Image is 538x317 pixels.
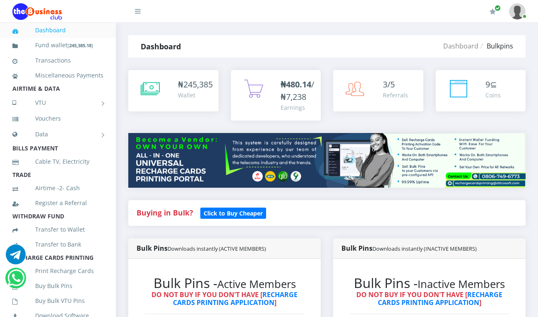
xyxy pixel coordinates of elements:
img: Logo [12,3,62,20]
a: Airtime -2- Cash [12,179,103,198]
a: ₦480.14/₦7,238 Earnings [231,70,321,121]
small: Downloads instantly (ACTIVE MEMBERS) [168,245,266,252]
span: Renew/Upgrade Subscription [495,5,501,11]
img: User [509,3,526,19]
strong: DO NOT BUY IF YOU DON'T HAVE [ ] [356,290,502,307]
a: Data [12,124,103,145]
b: 245,385.18 [69,42,91,48]
div: Referrals [383,91,408,99]
small: Downloads instantly (INACTIVE MEMBERS) [372,245,477,252]
strong: Buying in Bulk? [137,208,193,218]
div: ⊆ [485,78,501,91]
a: 3/5 Referrals [333,70,423,111]
a: ₦245,385 Wallet [128,70,219,111]
span: 9 [485,79,490,90]
div: Coins [485,91,501,99]
img: multitenant_rcp.png [128,133,526,188]
a: RECHARGE CARDS PRINTING APPLICATION [378,290,503,307]
a: Chat for support [6,251,26,264]
a: Vouchers [12,109,103,128]
small: [ ] [67,42,93,48]
span: 3/5 [383,79,395,90]
h2: Bulk Pins - [350,275,509,291]
strong: Bulk Pins [341,244,477,253]
i: Renew/Upgrade Subscription [490,8,496,15]
small: Active Members [217,277,296,291]
div: ₦ [178,78,213,91]
a: Cable TV, Electricity [12,152,103,171]
a: RECHARGE CARDS PRINTING APPLICATION [173,290,298,307]
span: 245,385 [183,79,213,90]
b: ₦480.14 [281,79,311,90]
div: Earnings [281,103,314,112]
strong: Dashboard [141,41,181,51]
a: Transfer to Wallet [12,220,103,239]
h2: Bulk Pins - [145,275,304,291]
div: Wallet [178,91,213,99]
a: Chat for support [7,274,24,288]
a: Dashboard [12,21,103,40]
a: Buy Bulk Pins [12,276,103,295]
a: Register a Referral [12,194,103,213]
strong: Bulk Pins [137,244,266,253]
a: Miscellaneous Payments [12,66,103,85]
a: Transfer to Bank [12,235,103,254]
a: Print Recharge Cards [12,261,103,281]
strong: DO NOT BUY IF YOU DON'T HAVE [ ] [151,290,298,307]
a: VTU [12,92,103,113]
b: Click to Buy Cheaper [204,209,263,217]
a: Fund wallet[245,385.18] [12,36,103,55]
a: Buy Bulk VTU Pins [12,291,103,310]
small: Inactive Members [418,277,505,291]
a: Transactions [12,51,103,70]
a: Dashboard [443,41,478,51]
span: /₦7,238 [281,79,314,102]
a: Click to Buy Cheaper [200,208,266,218]
li: Bulkpins [478,41,513,51]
